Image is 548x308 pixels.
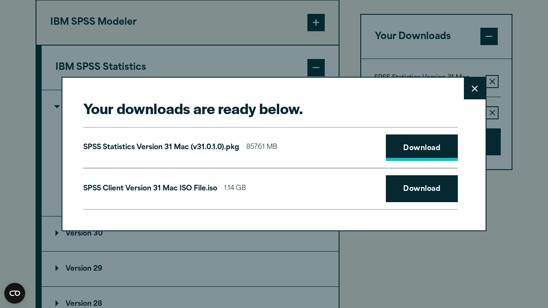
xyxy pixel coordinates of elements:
[83,141,239,154] p: SPSS Statistics Version 31 Mac (v31.0.1.0).pkg
[4,283,25,304] button: Open CMP widget
[386,175,458,202] a: Download
[246,141,277,154] span: 857.61 MB
[83,98,458,118] h2: Your downloads are ready below.
[386,134,458,161] a: Download
[83,183,217,195] p: SPSS Client Version 31 Mac ISO File.iso
[224,183,246,195] span: 1.14 GB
